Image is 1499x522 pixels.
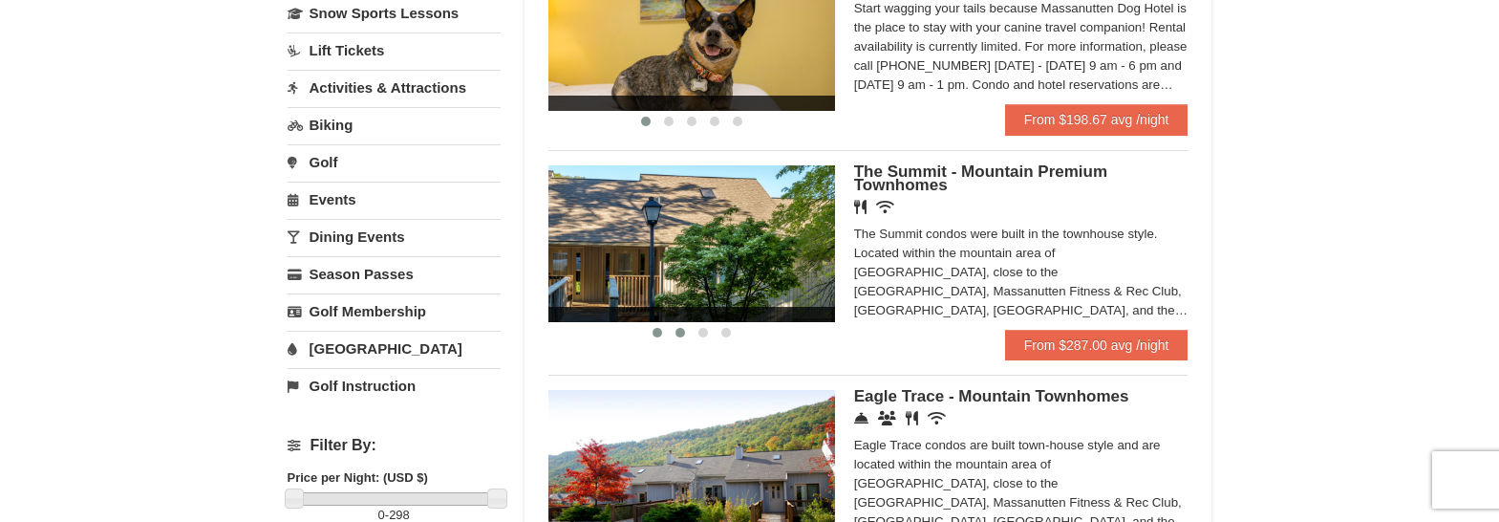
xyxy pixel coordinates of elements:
[389,508,410,522] span: 298
[288,70,501,105] a: Activities & Attractions
[288,294,501,329] a: Golf Membership
[288,437,501,454] h4: Filter By:
[288,256,501,292] a: Season Passes
[854,225,1188,320] div: The Summit condos were built in the townhouse style. Located within the mountain area of [GEOGRAP...
[288,368,501,403] a: Golf Instruction
[854,163,1107,194] span: The Summit - Mountain Premium Townhomes
[378,508,385,522] span: 0
[878,411,896,425] i: Conference Facilities
[876,200,894,214] i: Wireless Internet (free)
[854,200,867,214] i: Restaurant
[288,470,428,485] strong: Price per Night: (USD $)
[288,331,501,366] a: [GEOGRAPHIC_DATA]
[854,411,868,425] i: Concierge Desk
[288,219,501,254] a: Dining Events
[928,411,946,425] i: Wireless Internet (free)
[288,144,501,180] a: Golf
[854,387,1129,405] span: Eagle Trace - Mountain Townhomes
[288,182,501,217] a: Events
[906,411,918,425] i: Restaurant
[1005,330,1188,360] a: From $287.00 avg /night
[288,33,501,68] a: Lift Tickets
[1005,104,1188,135] a: From $198.67 avg /night
[288,107,501,142] a: Biking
